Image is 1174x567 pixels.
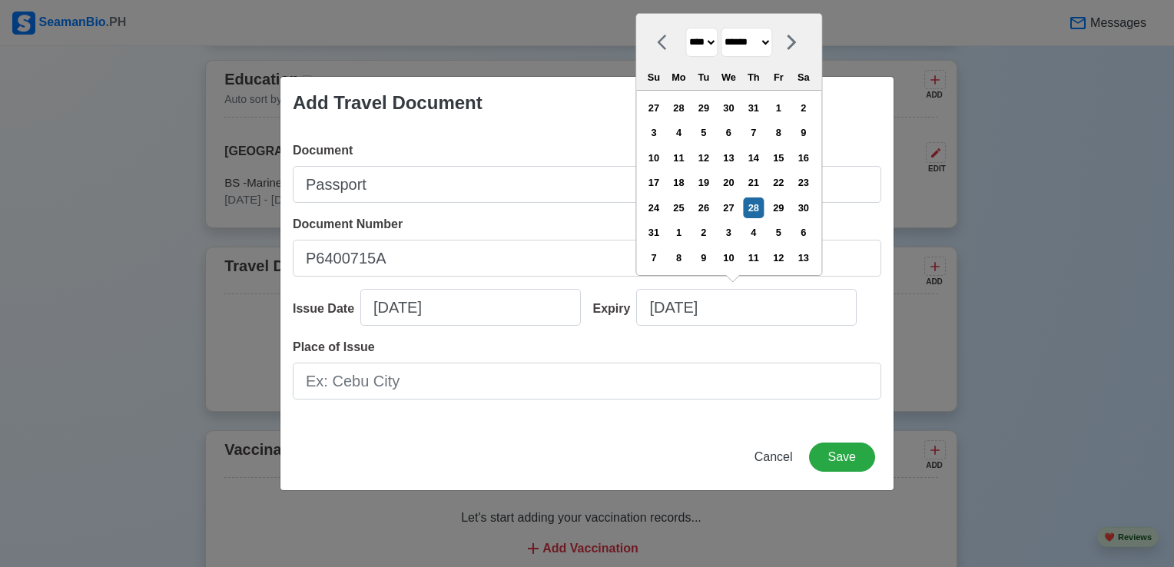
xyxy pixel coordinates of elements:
div: Choose Monday, September 1st, 2025 [668,222,689,243]
div: Choose Tuesday, August 26th, 2025 [693,197,714,218]
div: Choose Tuesday, September 9th, 2025 [693,247,714,268]
div: Su [643,67,664,88]
div: Choose Sunday, August 31st, 2025 [643,222,664,243]
div: Choose Friday, August 29th, 2025 [768,197,789,218]
div: Choose Monday, August 4th, 2025 [668,122,689,143]
div: Choose Friday, September 5th, 2025 [768,222,789,243]
div: Choose Wednesday, September 10th, 2025 [718,247,739,268]
div: Tu [693,67,714,88]
div: Choose Tuesday, August 12th, 2025 [693,148,714,168]
div: Choose Friday, September 12th, 2025 [768,247,789,268]
div: Choose Thursday, July 31st, 2025 [743,98,764,118]
div: Choose Thursday, September 11th, 2025 [743,247,764,268]
div: Choose Tuesday, August 5th, 2025 [693,122,714,143]
div: Choose Saturday, August 2nd, 2025 [793,98,814,118]
span: Place of Issue [293,340,375,353]
div: Choose Sunday, August 17th, 2025 [643,172,664,193]
div: month 2025-08 [641,95,816,270]
div: Choose Wednesday, September 3rd, 2025 [718,222,739,243]
div: Choose Tuesday, July 29th, 2025 [693,98,714,118]
div: Choose Thursday, September 4th, 2025 [743,222,764,243]
div: Choose Thursday, August 21st, 2025 [743,172,764,193]
div: Choose Saturday, August 23rd, 2025 [793,172,814,193]
button: Save [809,443,875,472]
div: Choose Saturday, August 9th, 2025 [793,122,814,143]
div: Choose Wednesday, August 13th, 2025 [718,148,739,168]
input: Ex: Cebu City [293,363,881,400]
div: Choose Wednesday, August 20th, 2025 [718,172,739,193]
div: Choose Monday, August 11th, 2025 [668,148,689,168]
div: Choose Monday, September 8th, 2025 [668,247,689,268]
div: Choose Monday, August 25th, 2025 [668,197,689,218]
div: Choose Monday, August 18th, 2025 [668,172,689,193]
div: Choose Thursday, August 14th, 2025 [743,148,764,168]
span: Document Number [293,217,403,230]
div: Expiry [593,300,637,318]
div: Choose Wednesday, July 30th, 2025 [718,98,739,118]
input: Ex: Passport [293,166,881,203]
div: Choose Thursday, August 28th, 2025 [743,197,764,218]
div: Th [743,67,764,88]
div: Choose Saturday, September 6th, 2025 [793,222,814,243]
span: Cancel [754,450,793,463]
div: Choose Thursday, August 7th, 2025 [743,122,764,143]
div: Choose Saturday, September 13th, 2025 [793,247,814,268]
div: Choose Tuesday, August 19th, 2025 [693,172,714,193]
input: Ex: P12345678B [293,240,881,277]
span: Document [293,144,353,157]
div: Choose Saturday, August 16th, 2025 [793,148,814,168]
div: Choose Friday, August 1st, 2025 [768,98,789,118]
div: We [718,67,739,88]
div: Choose Sunday, August 10th, 2025 [643,148,664,168]
div: Choose Sunday, July 27th, 2025 [643,98,664,118]
div: Choose Friday, August 22nd, 2025 [768,172,789,193]
div: Add Travel Document [293,89,483,117]
div: Choose Monday, July 28th, 2025 [668,98,689,118]
div: Issue Date [293,300,360,318]
div: Choose Tuesday, September 2nd, 2025 [693,222,714,243]
div: Mo [668,67,689,88]
div: Choose Friday, August 8th, 2025 [768,122,789,143]
div: Choose Wednesday, August 27th, 2025 [718,197,739,218]
div: Choose Sunday, August 3rd, 2025 [643,122,664,143]
div: Sa [793,67,814,88]
div: Choose Wednesday, August 6th, 2025 [718,122,739,143]
div: Choose Saturday, August 30th, 2025 [793,197,814,218]
div: Choose Sunday, August 24th, 2025 [643,197,664,218]
div: Choose Sunday, September 7th, 2025 [643,247,664,268]
button: Cancel [745,443,803,472]
div: Choose Friday, August 15th, 2025 [768,148,789,168]
div: Fr [768,67,789,88]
